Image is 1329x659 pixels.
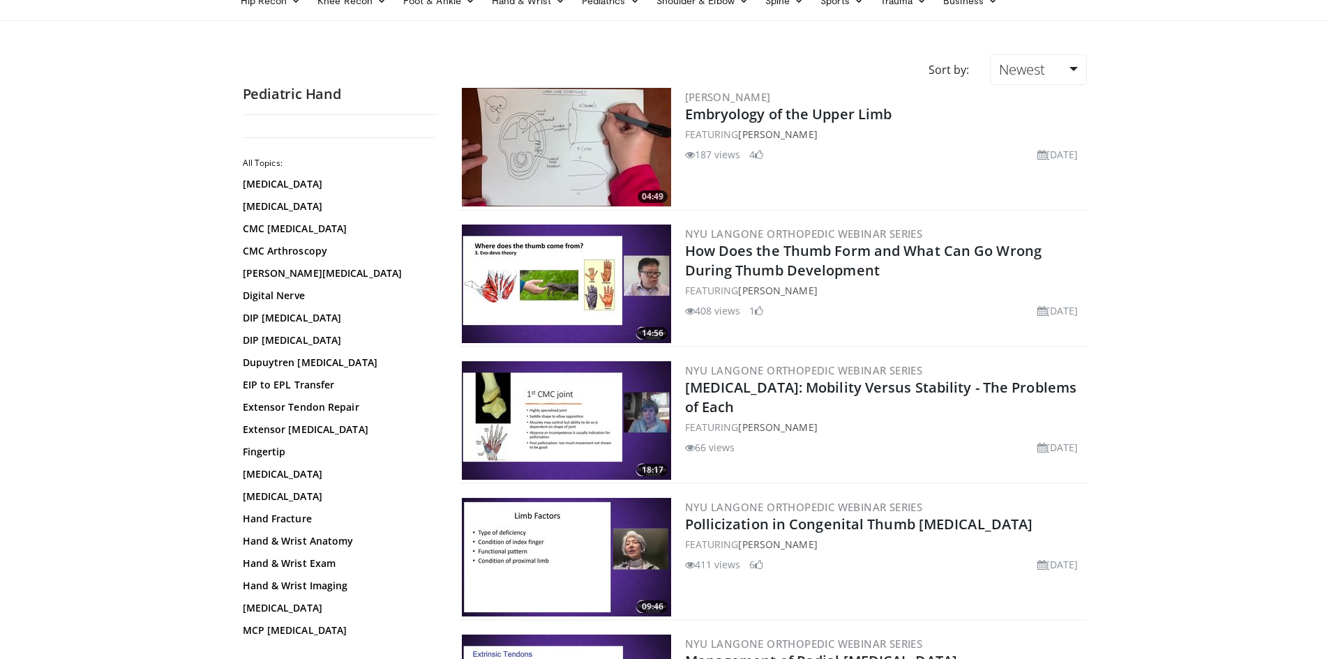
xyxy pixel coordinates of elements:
[243,623,431,637] a: MCP [MEDICAL_DATA]
[685,241,1042,280] a: How Does the Thumb Form and What Can Go Wrong During Thumb Development
[738,538,817,551] a: [PERSON_NAME]
[685,283,1084,298] div: FEATURING
[1037,303,1079,318] li: [DATE]
[243,445,431,459] a: Fingertip
[462,361,671,480] img: 7b6e4b54-d2dd-4dee-ad03-92ece2c3df19.300x170_q85_crop-smart_upscale.jpg
[243,579,431,593] a: Hand & Wrist Imaging
[738,284,817,297] a: [PERSON_NAME]
[462,361,671,480] a: 18:17
[685,378,1077,416] a: [MEDICAL_DATA]: Mobility Versus Stability - The Problems of Each
[462,88,671,206] img: 92efa7c4-5390-4568-ac05-ea70b6c761dc.300x170_q85_crop-smart_upscale.jpg
[243,199,431,213] a: [MEDICAL_DATA]
[243,490,431,503] a: [MEDICAL_DATA]
[243,266,431,280] a: [PERSON_NAME][MEDICAL_DATA]
[243,601,431,615] a: [MEDICAL_DATA]
[685,90,771,104] a: [PERSON_NAME]
[638,464,668,476] span: 18:17
[685,500,923,514] a: NYU Langone Orthopedic Webinar Series
[462,225,671,343] img: 317eb3fc-efb0-451b-8557-2fad4bd352bd.300x170_q85_crop-smart_upscale.jpg
[638,190,668,203] span: 04:49
[243,222,431,236] a: CMC [MEDICAL_DATA]
[685,420,1084,434] div: FEATURING
[685,147,741,162] li: 187 views
[1037,557,1079,572] li: [DATE]
[243,400,431,414] a: Extensor Tendon Repair
[243,512,431,526] a: Hand Fracture
[1037,440,1079,455] li: [DATE]
[638,600,668,613] span: 09:46
[990,54,1086,85] a: Newest
[243,423,431,437] a: Extensor [MEDICAL_DATA]
[685,227,923,241] a: NYU Langone Orthopedic Webinar Series
[685,127,1084,142] div: FEATURING
[685,363,923,377] a: NYU Langone Orthopedic Webinar Series
[999,60,1045,79] span: Newest
[243,177,431,191] a: [MEDICAL_DATA]
[1037,147,1079,162] li: [DATE]
[738,421,817,434] a: [PERSON_NAME]
[685,105,892,123] a: Embryology of the Upper Limb
[685,303,741,318] li: 408 views
[749,303,763,318] li: 1
[243,356,431,370] a: Dupuytren [MEDICAL_DATA]
[685,637,923,651] a: NYU Langone Orthopedic Webinar Series
[685,515,1033,533] a: Pollicization in Congenital Thumb [MEDICAL_DATA]
[243,158,435,169] h2: All Topics:
[243,556,431,570] a: Hand & Wrist Exam
[243,289,431,303] a: Digital Nerve
[685,557,741,572] li: 411 views
[462,498,671,616] a: 09:46
[638,327,668,340] span: 14:56
[738,128,817,141] a: [PERSON_NAME]
[685,440,735,455] li: 66 views
[243,311,431,325] a: DIP [MEDICAL_DATA]
[243,467,431,481] a: [MEDICAL_DATA]
[243,378,431,392] a: EIP to EPL Transfer
[462,88,671,206] a: 04:49
[243,85,438,103] h2: Pediatric Hand
[685,537,1084,552] div: FEATURING
[243,534,431,548] a: Hand & Wrist Anatomy
[243,333,431,347] a: DIP [MEDICAL_DATA]
[462,225,671,343] a: 14:56
[749,147,763,162] li: 4
[243,244,431,258] a: CMC Arthroscopy
[918,54,979,85] div: Sort by:
[462,498,671,616] img: d51fb3f8-8ba6-4a1f-a3e1-6fdab2597c55.300x170_q85_crop-smart_upscale.jpg
[749,557,763,572] li: 6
